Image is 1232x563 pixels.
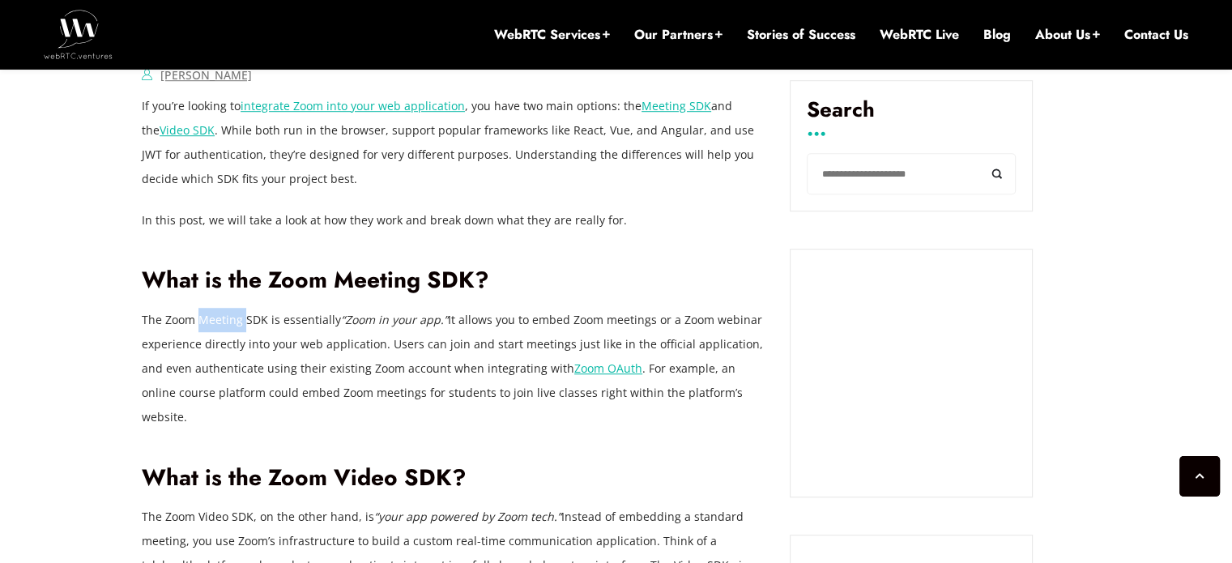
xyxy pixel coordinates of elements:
[979,153,1016,194] button: Search
[574,360,642,376] a: Zoom OAuth
[341,312,448,327] em: “Zoom in your app.”
[142,464,765,493] h2: What is the Zoom Video SDK?
[142,308,765,429] p: The Zoom Meeting SDK is essentially It allows you to embed Zoom meetings or a Zoom webinar experi...
[44,10,113,58] img: WebRTC.ventures
[142,94,765,191] p: If you’re looking to , you have two main options: the and the . While both run in the browser, su...
[494,26,610,44] a: WebRTC Services
[642,98,711,113] a: Meeting SDK
[983,26,1011,44] a: Blog
[160,67,252,83] a: [PERSON_NAME]
[1035,26,1100,44] a: About Us
[807,97,1016,134] label: Search
[747,26,855,44] a: Stories of Success
[142,267,765,295] h2: What is the Zoom Meeting SDK?
[374,509,561,524] em: “your app powered by Zoom tech.”
[160,122,215,138] a: Video SDK
[634,26,723,44] a: Our Partners
[241,98,465,113] a: integrate Zoom into your web application
[142,208,765,232] p: In this post, we will take a look at how they work and break down what they are really for.
[880,26,959,44] a: WebRTC Live
[807,266,1016,481] iframe: Embedded CTA
[1124,26,1188,44] a: Contact Us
